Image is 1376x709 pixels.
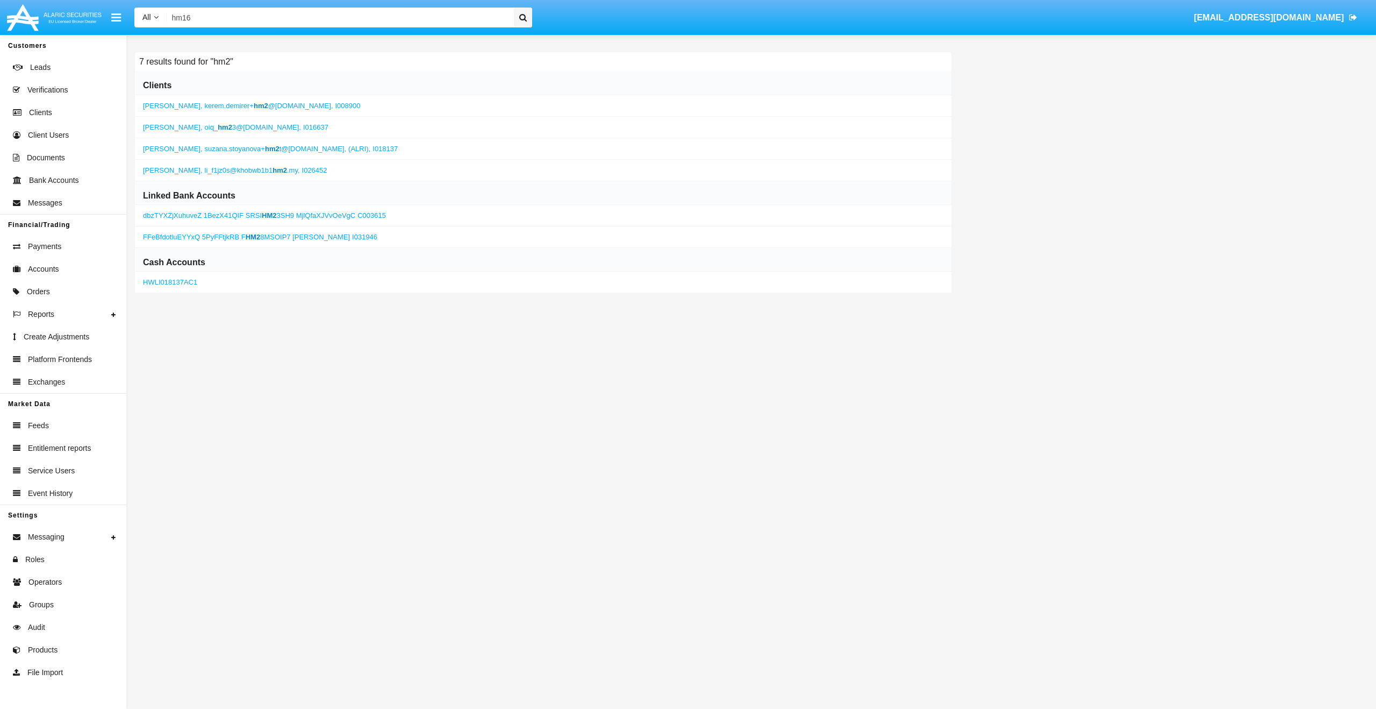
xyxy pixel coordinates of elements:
input: Search [167,8,510,27]
span: All [142,13,151,22]
a: , [143,166,327,174]
span: [PERSON_NAME] [143,102,200,110]
span: Products [28,644,58,656]
span: (ALRI), [348,145,370,153]
span: Create Adjustments [24,331,89,343]
span: Exchanges [28,377,65,388]
b: hm2 [273,166,287,174]
span: Payments [28,241,61,252]
span: Platform Frontends [28,354,92,365]
span: File Import [27,667,63,678]
span: Messaging [28,531,64,543]
span: Verifications [27,84,68,96]
span: I031946 [352,233,377,241]
b: HM2 [262,211,276,219]
span: FFeBfdotluEYYxQ 5PyFFtjkRB F 8MSOIP7 [PERSON_NAME] [143,233,350,241]
span: Messages [28,197,62,209]
h6: Linked Bank Accounts [143,190,235,202]
span: Operators [28,577,62,588]
span: dbzTYXZjXuhuveZ 1BezX41QIF SRSI 3SH9 MjlQfaXJVvOeVgC [143,211,355,219]
b: hm2 [218,123,232,131]
span: li_f1jz0s@khobwb1b1 .my, [205,166,300,174]
span: I026452 [302,166,327,174]
a: , [143,123,328,131]
span: [PERSON_NAME] [143,166,200,174]
span: Documents [27,152,65,164]
a: , [143,102,361,110]
b: hm2 [254,102,268,110]
span: Audit [28,622,45,633]
span: Client Users [28,130,69,141]
span: Entitlement reports [28,443,91,454]
span: C003615 [357,211,386,219]
span: Orders [27,286,50,297]
a: HWLI018137AC1 [143,278,197,286]
span: Clients [29,107,52,118]
span: Reports [28,309,54,320]
span: Event History [28,488,73,499]
span: Service Users [28,465,75,477]
span: I018137 [372,145,398,153]
span: Leads [30,62,51,73]
span: I016637 [303,123,328,131]
a: , [143,145,398,153]
span: suzana.stoyanova+ t@[DOMAIN_NAME], [205,145,347,153]
span: Bank Accounts [29,175,79,186]
span: oiq_ 3@[DOMAIN_NAME], [205,123,301,131]
a: All [134,12,167,23]
a: [EMAIL_ADDRESS][DOMAIN_NAME] [1189,3,1363,33]
span: [PERSON_NAME] [143,145,200,153]
b: hm2 [265,145,279,153]
span: Feeds [28,420,49,431]
span: Accounts [28,264,59,275]
span: I008900 [335,102,361,110]
span: Roles [25,554,45,565]
span: [PERSON_NAME] [143,123,200,131]
h6: Clients [143,80,171,91]
span: [EMAIL_ADDRESS][DOMAIN_NAME] [1194,13,1344,22]
img: Logo image [5,2,103,33]
span: Groups [29,599,54,611]
span: kerem.demirer+ @[DOMAIN_NAME], [205,102,333,110]
b: HM2 [246,233,260,241]
h6: Cash Accounts [143,257,205,268]
h6: 7 results found for "hm2" [135,52,238,71]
